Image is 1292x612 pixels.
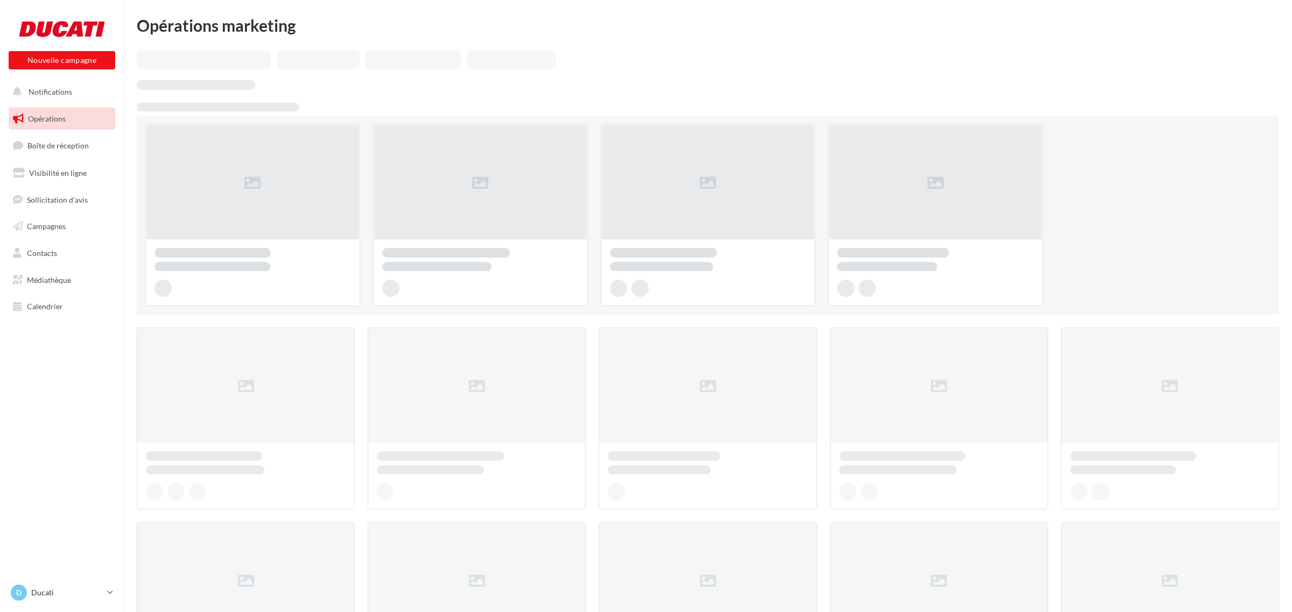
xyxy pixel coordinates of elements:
a: Calendrier [6,295,117,318]
div: Opérations marketing [137,17,1279,33]
button: Notifications [6,81,113,103]
a: Boîte de réception [6,134,117,157]
span: Visibilité en ligne [29,168,87,177]
span: Calendrier [27,302,63,311]
span: Campagnes [27,222,66,231]
span: Médiathèque [27,275,71,284]
span: D [16,587,22,598]
p: Ducati [31,587,103,598]
a: Campagnes [6,215,117,238]
span: Sollicitation d'avis [27,195,88,204]
a: Visibilité en ligne [6,162,117,184]
a: Médiathèque [6,269,117,291]
span: Opérations [28,114,66,123]
a: Opérations [6,108,117,130]
span: Boîte de réception [27,141,89,150]
span: Contacts [27,248,57,258]
a: D Ducati [9,582,115,603]
a: Sollicitation d'avis [6,189,117,211]
a: Contacts [6,242,117,265]
span: Notifications [29,87,72,96]
button: Nouvelle campagne [9,51,115,69]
